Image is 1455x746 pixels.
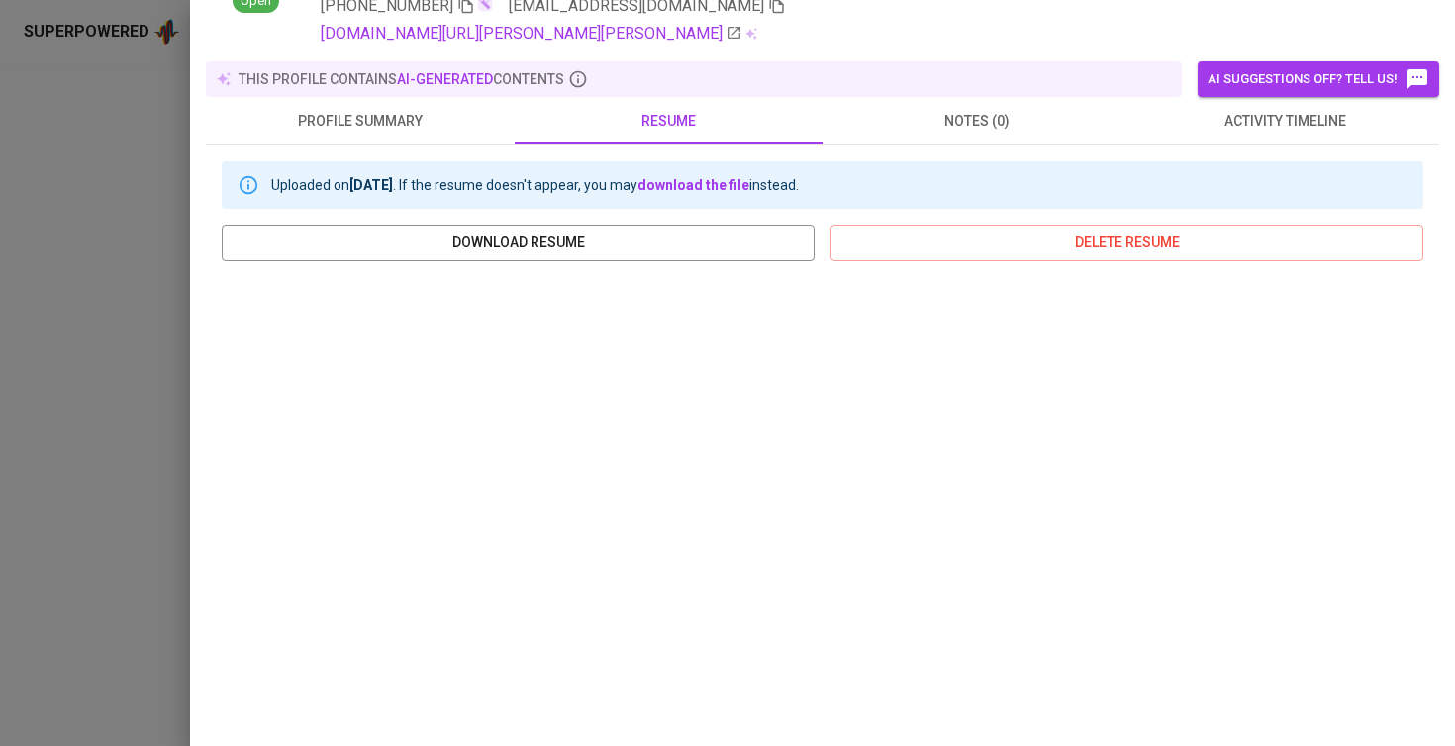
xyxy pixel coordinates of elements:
[834,109,1119,134] span: notes (0)
[239,69,564,89] p: this profile contains contents
[637,177,749,193] a: download the file
[1143,109,1428,134] span: activity timeline
[830,225,1423,261] button: delete resume
[271,167,799,203] div: Uploaded on . If the resume doesn't appear, you may instead.
[397,71,493,87] span: AI-generated
[846,231,1407,255] span: delete resume
[1198,61,1439,97] button: AI suggestions off? Tell us!
[238,231,799,255] span: download resume
[218,109,503,134] span: profile summary
[1208,67,1429,91] span: AI suggestions off? Tell us!
[349,177,393,193] b: [DATE]
[321,22,742,46] a: [DOMAIN_NAME][URL][PERSON_NAME][PERSON_NAME]
[222,225,815,261] button: download resume
[527,109,812,134] span: resume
